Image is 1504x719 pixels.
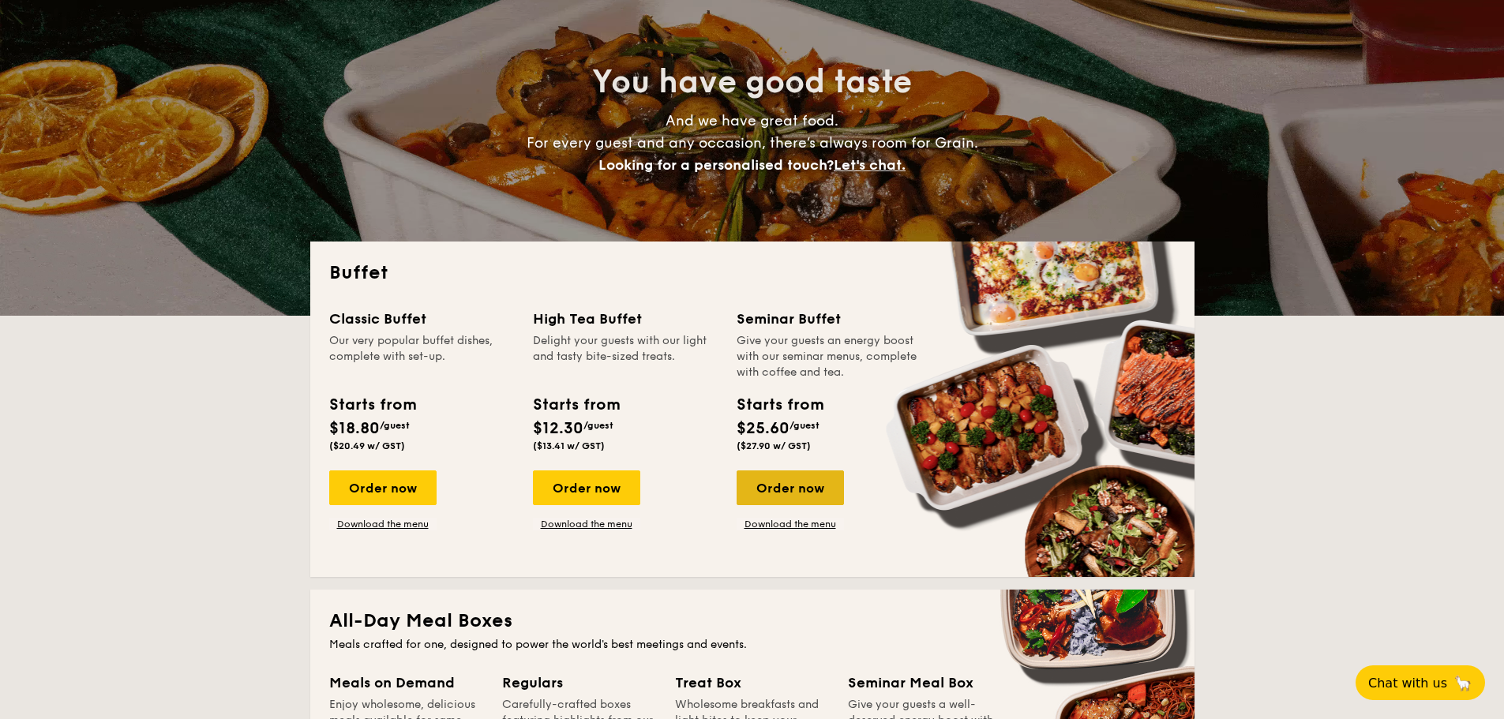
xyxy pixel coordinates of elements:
span: Chat with us [1368,676,1447,691]
div: Order now [329,470,437,505]
div: Regulars [502,672,656,694]
span: $12.30 [533,419,583,438]
div: Starts from [737,393,823,417]
span: /guest [790,420,820,431]
div: Order now [737,470,844,505]
a: Download the menu [737,518,844,530]
div: Delight your guests with our light and tasty bite-sized treats. [533,333,718,380]
span: You have good taste [592,63,912,101]
div: Give your guests an energy boost with our seminar menus, complete with coffee and tea. [737,333,921,380]
a: Download the menu [329,518,437,530]
span: Let's chat. [834,156,906,174]
span: Looking for a personalised touch? [598,156,834,174]
div: Classic Buffet [329,308,514,330]
span: ($20.49 w/ GST) [329,440,405,451]
span: /guest [380,420,410,431]
span: And we have great food. For every guest and any occasion, there’s always room for Grain. [527,112,978,174]
div: Seminar Buffet [737,308,921,330]
span: 🦙 [1453,674,1472,692]
button: Chat with us🦙 [1356,665,1485,700]
h2: All-Day Meal Boxes [329,609,1176,634]
div: Order now [533,470,640,505]
div: Seminar Meal Box [848,672,1002,694]
div: Treat Box [675,672,829,694]
div: Meals crafted for one, designed to power the world's best meetings and events. [329,637,1176,653]
span: $18.80 [329,419,380,438]
a: Download the menu [533,518,640,530]
div: Starts from [533,393,619,417]
div: High Tea Buffet [533,308,718,330]
span: /guest [583,420,613,431]
span: ($13.41 w/ GST) [533,440,605,451]
span: ($27.90 w/ GST) [737,440,811,451]
h2: Buffet [329,260,1176,286]
div: Meals on Demand [329,672,483,694]
div: Our very popular buffet dishes, complete with set-up. [329,333,514,380]
div: Starts from [329,393,415,417]
span: $25.60 [737,419,790,438]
